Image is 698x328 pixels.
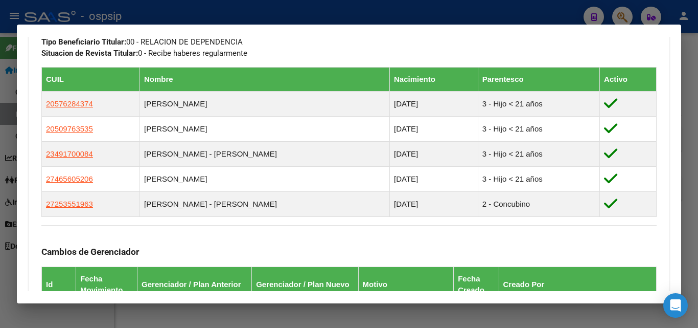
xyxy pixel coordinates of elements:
td: [DATE] [390,167,478,192]
span: 27465605206 [46,174,93,183]
th: CUIL [42,68,140,92]
td: 2 - Concubino [478,192,599,217]
strong: Tipo Beneficiario Titular: [41,37,126,47]
td: [DATE] [390,92,478,117]
strong: Situacion de Revista Titular: [41,49,138,58]
span: 00 - RELACION DE DEPENDENCIA [41,37,243,47]
th: Parentesco [478,68,599,92]
td: [PERSON_NAME] [139,92,389,117]
span: 27253551963 [46,200,93,208]
th: Fecha Movimiento [76,267,137,302]
span: 20576284374 [46,99,93,108]
div: Open Intercom Messenger [663,293,688,318]
td: [PERSON_NAME] [139,117,389,142]
td: [DATE] [390,117,478,142]
td: 3 - Hijo < 21 años [478,92,599,117]
td: [DATE] [390,142,478,167]
th: Gerenciador / Plan Anterior [137,267,252,302]
td: 3 - Hijo < 21 años [478,117,599,142]
th: Creado Por [499,267,656,302]
th: Activo [600,68,657,92]
th: Nombre [139,68,389,92]
td: [DATE] [390,192,478,217]
th: Nacimiento [390,68,478,92]
span: 20509763535 [46,124,93,133]
td: [PERSON_NAME] - [PERSON_NAME] [139,142,389,167]
span: 0 - Recibe haberes regularmente [41,49,247,58]
td: [PERSON_NAME] [139,167,389,192]
h3: Cambios de Gerenciador [41,246,657,257]
span: 23491700084 [46,149,93,158]
td: 3 - Hijo < 21 años [478,167,599,192]
th: Fecha Creado [454,267,499,302]
td: [PERSON_NAME] - [PERSON_NAME] [139,192,389,217]
th: Gerenciador / Plan Nuevo [252,267,358,302]
td: 3 - Hijo < 21 años [478,142,599,167]
th: Id [42,267,76,302]
th: Motivo [358,267,454,302]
